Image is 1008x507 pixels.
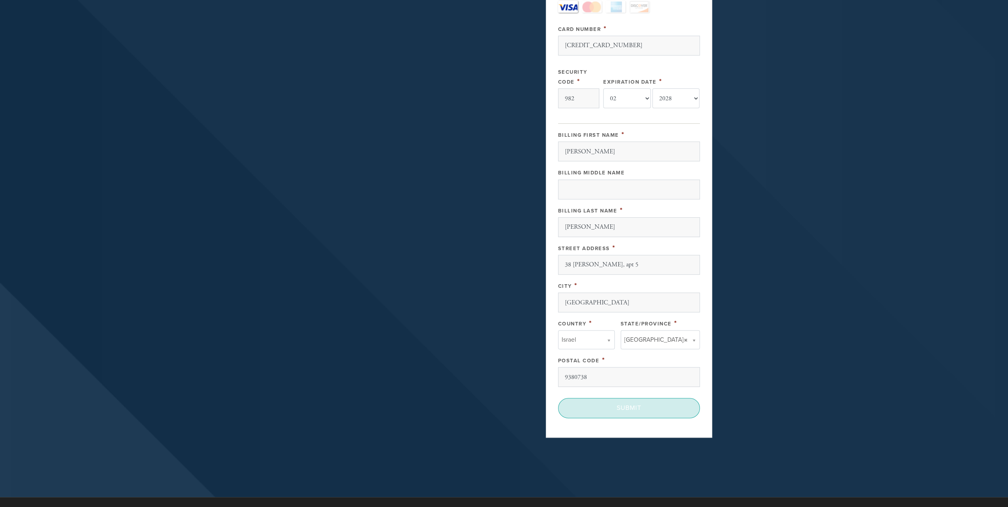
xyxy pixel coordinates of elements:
label: Postal Code [558,358,600,364]
span: This field is required. [577,77,580,86]
label: Country [558,321,587,327]
select: Expiration Date month [603,88,651,108]
label: Billing Last Name [558,208,617,214]
input: Submit [558,398,700,418]
span: This field is required. [659,77,662,86]
a: MasterCard [582,1,602,13]
label: Expiration Date [603,79,657,85]
label: State/Province [621,321,672,327]
span: This field is required. [602,356,605,364]
span: [GEOGRAPHIC_DATA] [624,335,684,345]
label: Street Address [558,245,610,252]
span: This field is required. [621,130,625,139]
span: This field is required. [620,206,623,214]
select: Expiration Date year [652,88,700,108]
label: Billing Middle Name [558,170,625,176]
span: This field is required. [674,319,677,327]
a: [GEOGRAPHIC_DATA] [621,330,700,349]
a: Israel [558,330,615,349]
label: Billing First Name [558,132,619,138]
span: Israel [562,335,576,345]
label: Security Code [558,69,587,85]
span: This field is required. [604,24,607,33]
span: This field is required. [612,243,615,252]
a: Amex [606,1,625,13]
label: City [558,283,572,289]
a: Visa [558,1,578,13]
span: This field is required. [589,319,592,327]
a: Discover [629,1,649,13]
label: Card Number [558,26,601,33]
span: This field is required. [574,281,577,290]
